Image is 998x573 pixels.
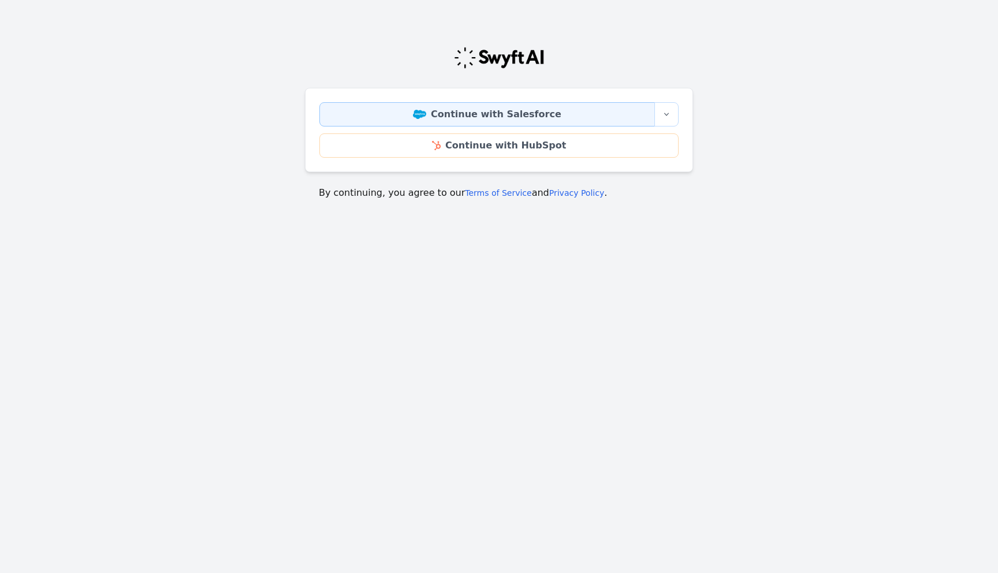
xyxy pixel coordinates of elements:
img: HubSpot [432,141,441,150]
img: Salesforce [413,110,426,119]
a: Continue with Salesforce [319,102,655,126]
p: By continuing, you agree to our and . [319,186,679,200]
a: Continue with HubSpot [319,133,679,158]
a: Terms of Service [465,188,531,198]
img: Swyft Logo [453,46,545,69]
a: Privacy Policy [549,188,604,198]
